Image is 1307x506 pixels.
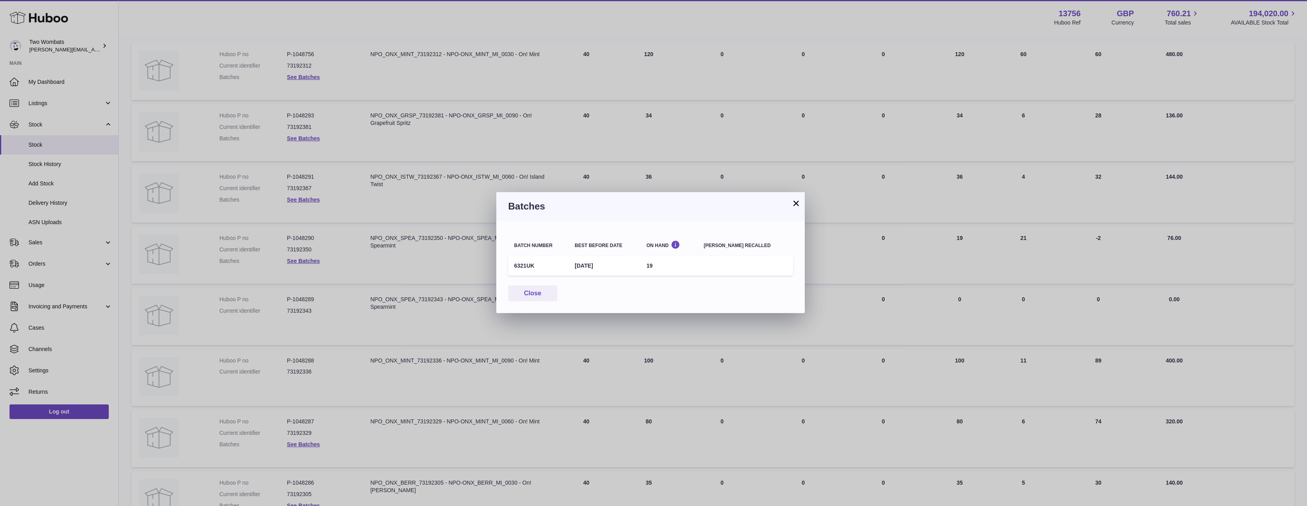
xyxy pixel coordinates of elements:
[704,243,787,248] div: [PERSON_NAME] recalled
[508,285,557,302] button: Close
[514,243,563,248] div: Batch number
[647,240,692,248] div: On Hand
[508,256,569,276] td: 6321UK
[641,256,698,276] td: 19
[575,243,634,248] div: Best before date
[569,256,640,276] td: [DATE]
[508,200,793,213] h3: Batches
[791,198,801,208] button: ×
